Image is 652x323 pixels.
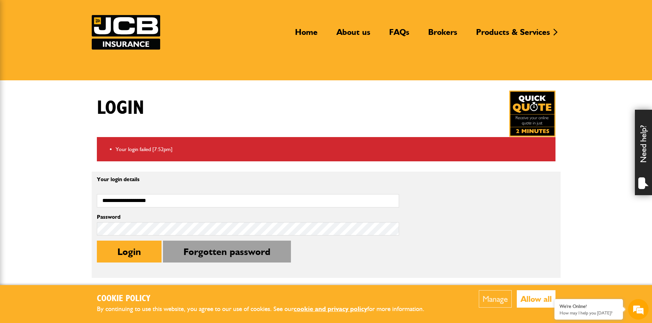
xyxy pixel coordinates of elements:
button: Login [97,241,162,263]
div: Need help? [635,110,652,195]
h1: Login [97,97,144,120]
p: Your login details [97,177,399,182]
button: Forgotten password [163,241,291,263]
p: How may I help you today? [560,310,618,315]
button: Manage [479,290,512,308]
a: Home [290,27,323,43]
a: JCB Insurance Services [92,15,160,50]
div: We're Online! [560,304,618,309]
button: Allow all [517,290,555,308]
label: Password [97,214,399,220]
li: Your login failed [7:52pm] [116,145,550,154]
a: cookie and privacy policy [294,305,367,313]
h2: Cookie Policy [97,294,436,304]
p: By continuing to use this website, you agree to our use of cookies. See our for more information. [97,304,436,314]
img: Quick Quote [509,91,555,137]
a: About us [331,27,375,43]
a: FAQs [384,27,414,43]
a: Products & Services [471,27,555,43]
img: JCB Insurance Services logo [92,15,160,50]
a: Brokers [423,27,462,43]
a: Get your insurance quote in just 2-minutes [509,91,555,137]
